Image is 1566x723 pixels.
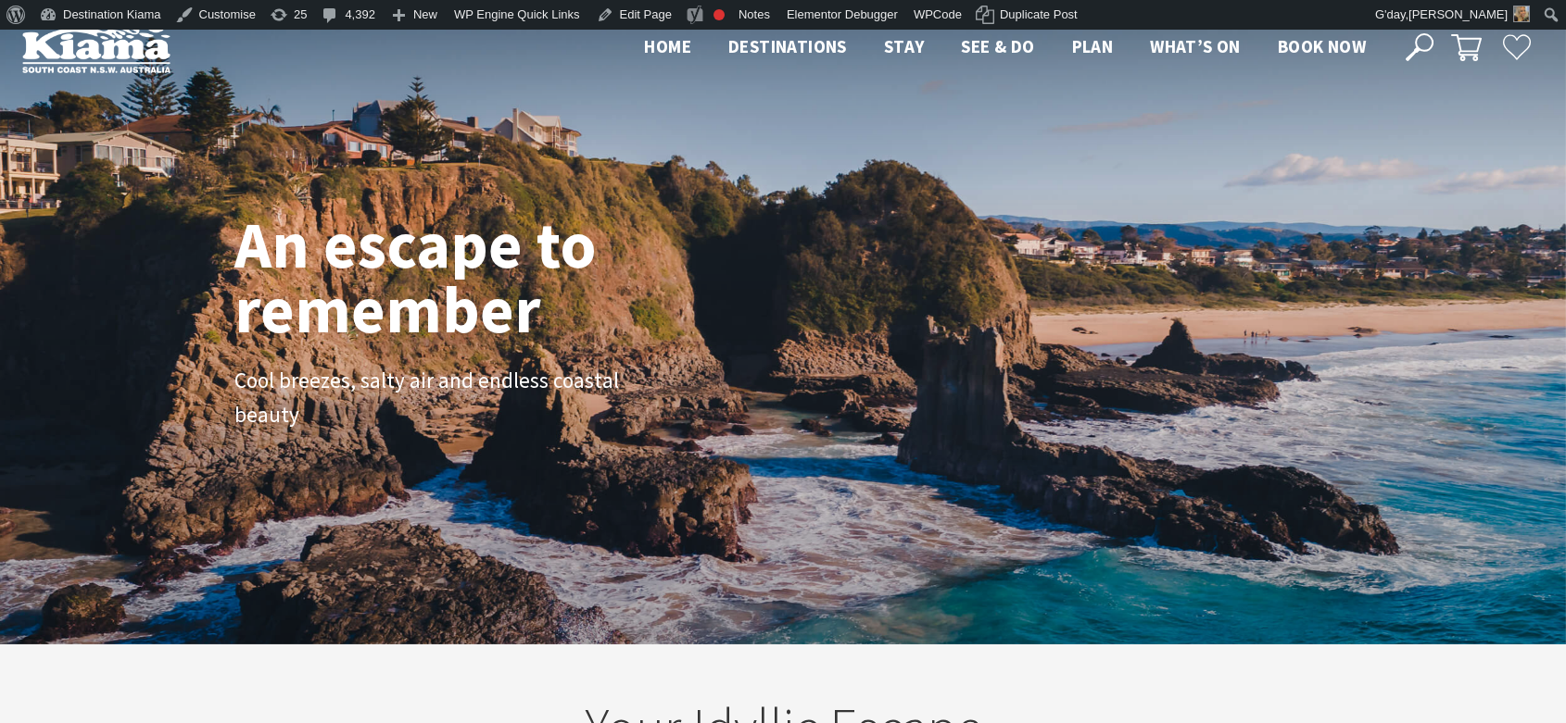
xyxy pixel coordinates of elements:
span: Book now [1278,35,1366,57]
nav: Main Menu [625,32,1384,63]
span: [PERSON_NAME] [1408,7,1508,21]
span: See & Do [961,35,1034,57]
p: Cool breezes, salty air and endless coastal beauty [234,364,651,432]
span: Home [644,35,691,57]
div: Focus keyphrase not set [714,9,725,20]
span: Plan [1072,35,1114,57]
span: What’s On [1150,35,1241,57]
h1: An escape to remember [234,212,744,342]
img: Kiama Logo [22,22,170,73]
span: Stay [884,35,925,57]
span: Destinations [728,35,847,57]
img: Sally-2-e1629778872679-150x150.png [1513,6,1530,22]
